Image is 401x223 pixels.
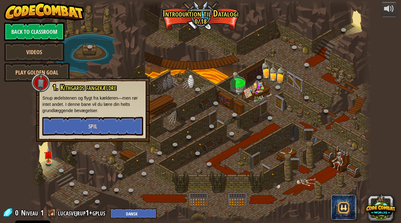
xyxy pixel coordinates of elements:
[4,63,70,82] a: Play Golden Goal
[381,2,397,17] button: Indstil lydstyrke
[44,148,53,162] img: level-banner-unstarted.png
[58,208,107,218] a: lucasvejrup1+gplus
[21,208,38,218] span: Niveau
[15,208,20,218] span: 0
[42,117,143,136] button: Spil
[4,43,65,61] a: Videos
[4,22,65,41] a: Back to Classroom
[53,82,116,93] span: 1. Kithgards fangekældre
[4,2,84,21] img: CodeCombat - Learn how to code by playing a game
[40,208,44,218] span: 1
[42,95,143,114] p: Snup ædelstenen og flygt fra kælderen—men rør intet andet. I denne bane vil du lære din helts gru...
[88,122,97,130] span: Spil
